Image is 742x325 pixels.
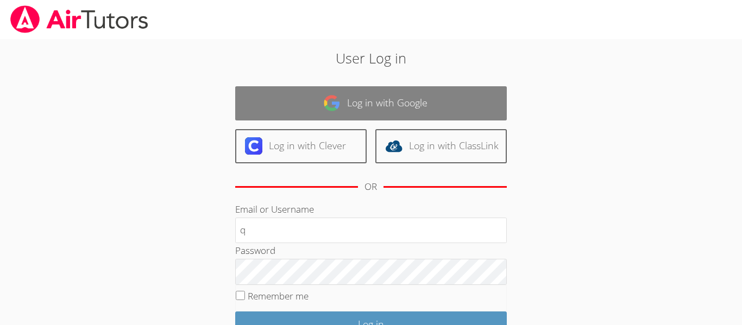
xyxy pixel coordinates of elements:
img: clever-logo-6eab21bc6e7a338710f1a6ff85c0baf02591cd810cc4098c63d3a4b26e2feb20.svg [245,137,262,155]
label: Email or Username [235,203,314,215]
a: Log in with Clever [235,129,367,163]
div: OR [364,179,377,195]
a: Log in with ClassLink [375,129,507,163]
h2: User Log in [171,48,571,68]
label: Remember me [248,290,309,302]
img: airtutors_banner-c4298cdbf04f3fff15de1276eac7730deb9818008684d7c2e4769d2f7ddbe033.png [9,5,149,33]
label: Password [235,244,275,257]
img: google-logo-50288ca7cdecda66e5e0955fdab243c47b7ad437acaf1139b6f446037453330a.svg [323,94,341,112]
a: Log in with Google [235,86,507,120]
img: classlink-logo-d6bb404cc1216ec64c9a2012d9dc4662098be43eaf13dc465df04b49fa7ab582.svg [385,137,403,155]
